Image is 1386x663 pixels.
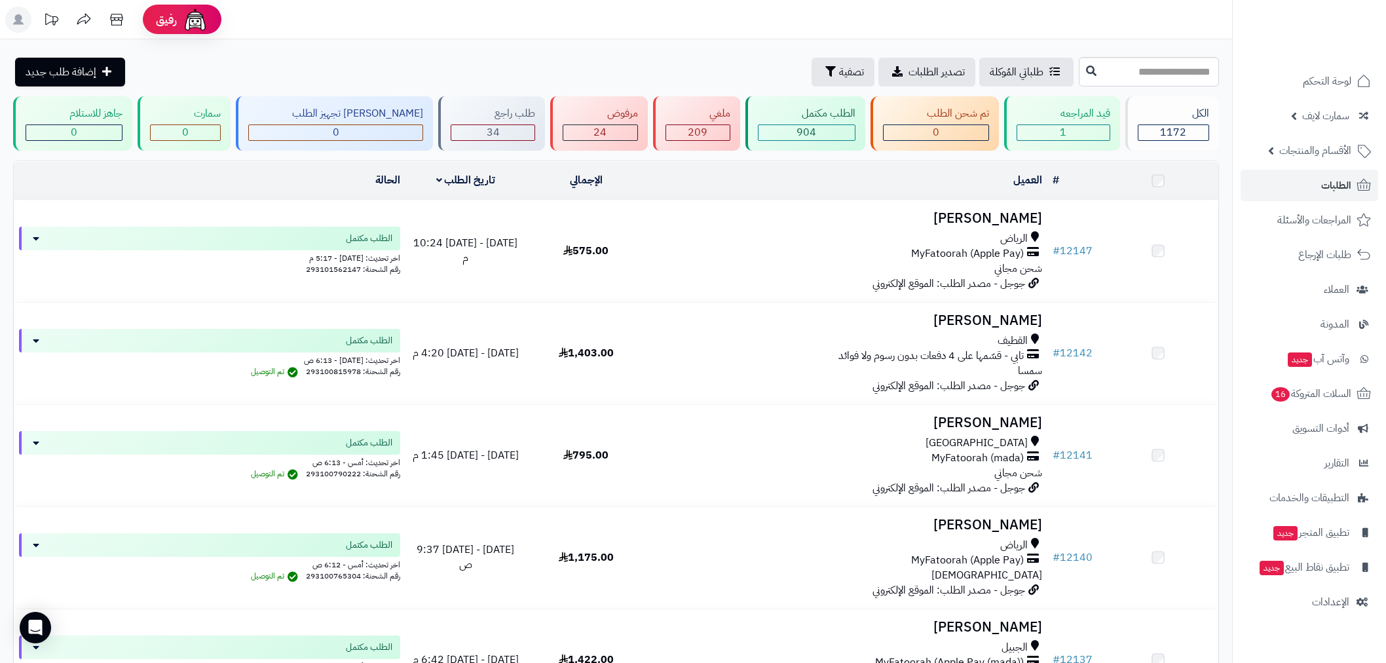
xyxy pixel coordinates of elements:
a: الإجمالي [570,172,603,188]
span: 0 [71,124,77,140]
a: الكل1172 [1123,96,1222,151]
div: الطلب مكتمل [758,106,855,121]
span: رفيق [156,12,177,28]
span: طلبات الإرجاع [1298,246,1351,264]
a: جاهز للاستلام 0 [10,96,135,151]
span: # [1053,550,1060,565]
h3: [PERSON_NAME] [652,620,1042,635]
a: التطبيقات والخدمات [1241,482,1378,514]
a: #12140 [1053,550,1093,565]
a: #12141 [1053,447,1093,463]
a: الإعدادات [1241,586,1378,618]
span: MyFatoorah (mada) [931,451,1024,466]
span: الأقسام والمنتجات [1279,142,1351,160]
h3: [PERSON_NAME] [652,211,1042,226]
span: جوجل - مصدر الطلب: الموقع الإلكتروني [872,276,1025,292]
span: # [1053,447,1060,463]
span: 16 [1271,387,1290,402]
span: القطيف [998,333,1028,349]
div: Open Intercom Messenger [20,612,51,643]
span: 0 [182,124,189,140]
div: 24 [563,125,637,140]
span: 904 [796,124,816,140]
span: 1,403.00 [559,345,614,361]
span: رقم الشحنة: 293100790222 [306,468,400,480]
a: الطلبات [1241,170,1378,201]
span: 34 [487,124,500,140]
a: العميل [1013,172,1042,188]
a: مرفوض 24 [548,96,650,151]
img: logo-2.png [1297,30,1374,58]
span: تابي - قسّمها على 4 دفعات بدون رسوم ولا فوائد [838,349,1024,364]
a: إضافة طلب جديد [15,58,125,86]
div: اخر تحديث: [DATE] - 5:17 م [19,250,400,264]
a: تحديثات المنصة [35,7,67,36]
div: سمارت [150,106,221,121]
div: الكل [1138,106,1209,121]
span: سمسا [1018,363,1042,379]
div: اخر تحديث: أمس - 6:13 ص [19,455,400,468]
div: اخر تحديث: [DATE] - 6:13 ص [19,352,400,366]
span: سمارت لايف [1302,107,1349,125]
span: الجبيل [1002,640,1028,655]
span: رقم الشحنة: 293100765304 [306,570,400,582]
div: 0 [151,125,220,140]
a: المراجعات والأسئلة [1241,204,1378,236]
a: التقارير [1241,447,1378,479]
a: طلبات الإرجاع [1241,239,1378,271]
span: الطلب مكتمل [346,436,392,449]
a: سمارت 0 [135,96,233,151]
div: ملغي [665,106,730,121]
span: # [1053,243,1060,259]
span: الطلب مكتمل [346,539,392,552]
div: تم شحن الطلب [883,106,989,121]
a: [PERSON_NAME] تجهيز الطلب 0 [233,96,436,151]
span: [DATE] - [DATE] 10:24 م [413,235,517,266]
div: 209 [666,125,730,140]
span: 795.00 [563,447,609,463]
a: # [1053,172,1059,188]
span: 0 [333,124,339,140]
a: تطبيق نقاط البيعجديد [1241,552,1378,583]
span: [DATE] - [DATE] 9:37 ص [417,542,514,573]
span: [GEOGRAPHIC_DATA] [926,436,1028,451]
span: الإعدادات [1312,593,1349,611]
a: السلات المتروكة16 [1241,378,1378,409]
a: تطبيق المتجرجديد [1241,517,1378,548]
span: الرياض [1000,231,1028,246]
span: الطلب مكتمل [346,232,392,245]
div: 0 [249,125,422,140]
a: طلباتي المُوكلة [979,58,1074,86]
div: 0 [26,125,122,140]
a: المدونة [1241,309,1378,340]
div: 904 [759,125,855,140]
span: طلباتي المُوكلة [990,64,1043,80]
span: MyFatoorah (Apple Pay) [911,246,1024,261]
span: شحن مجاني [994,465,1042,481]
span: 24 [593,124,607,140]
a: العملاء [1241,274,1378,305]
a: تاريخ الطلب [436,172,496,188]
a: #12147 [1053,243,1093,259]
a: طلب راجع 34 [436,96,548,151]
div: [PERSON_NAME] تجهيز الطلب [248,106,423,121]
span: إضافة طلب جديد [26,64,96,80]
a: #12142 [1053,345,1093,361]
span: شحن مجاني [994,261,1042,276]
span: جديد [1273,526,1298,540]
div: جاهز للاستلام [26,106,122,121]
span: رقم الشحنة: 293100815978 [306,366,400,377]
span: الطلبات [1321,176,1351,195]
h3: [PERSON_NAME] [652,518,1042,533]
span: السلات المتروكة [1270,385,1351,403]
span: 0 [933,124,939,140]
span: تصدير الطلبات [908,64,965,80]
span: 1172 [1160,124,1186,140]
span: تم التوصيل [251,570,301,582]
div: مرفوض [563,106,637,121]
a: ملغي 209 [650,96,743,151]
span: المدونة [1320,315,1349,333]
a: تم شحن الطلب 0 [868,96,1002,151]
span: الطلب مكتمل [346,334,392,347]
span: جديد [1288,352,1312,367]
